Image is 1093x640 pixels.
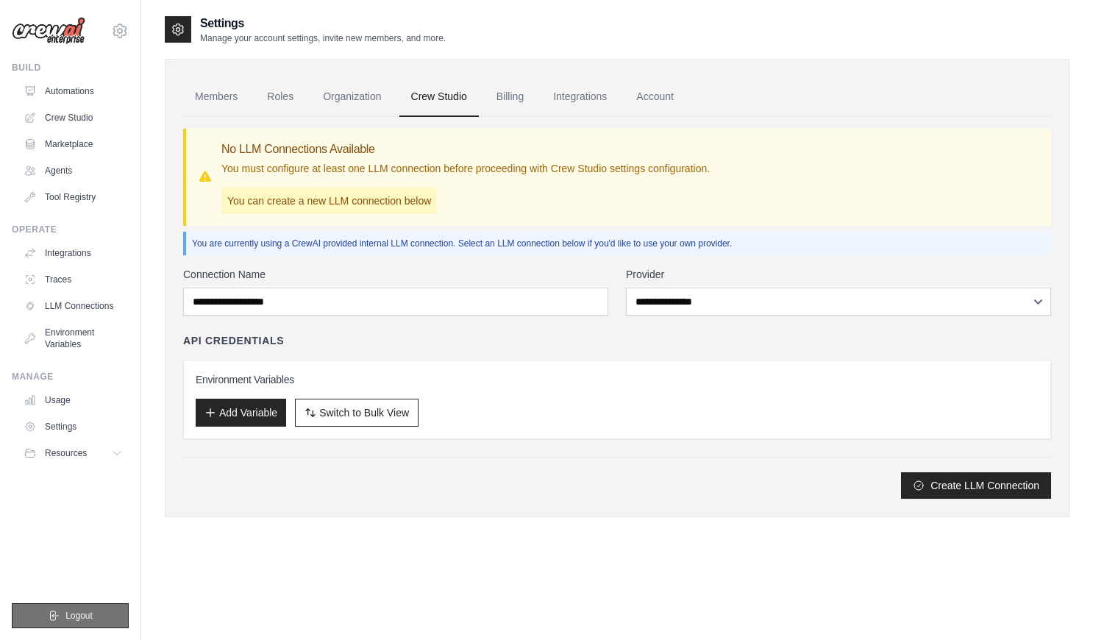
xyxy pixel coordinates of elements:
div: Operate [12,224,129,235]
a: Account [624,77,686,117]
a: Tool Registry [18,185,129,209]
a: Settings [18,415,129,438]
a: Organization [311,77,393,117]
button: Resources [18,441,129,465]
h3: No LLM Connections Available [221,141,710,158]
a: Crew Studio [18,106,129,129]
label: Connection Name [183,267,608,282]
label: Provider [626,267,1051,282]
a: Agents [18,159,129,182]
button: Switch to Bulk View [295,399,419,427]
button: Add Variable [196,399,286,427]
a: Traces [18,268,129,291]
a: Integrations [541,77,619,117]
p: Manage your account settings, invite new members, and more. [200,32,446,44]
button: Logout [12,603,129,628]
p: You must configure at least one LLM connection before proceeding with Crew Studio settings config... [221,161,710,176]
span: Logout [65,610,93,622]
div: Build [12,62,129,74]
span: Switch to Bulk View [319,405,409,420]
div: Manage [12,371,129,383]
a: Environment Variables [18,321,129,356]
h3: Environment Variables [196,372,1039,387]
img: Logo [12,17,85,45]
a: Marketplace [18,132,129,156]
a: Usage [18,388,129,412]
p: You can create a new LLM connection below [221,188,437,214]
h4: API Credentials [183,333,284,348]
button: Create LLM Connection [901,472,1051,499]
p: You are currently using a CrewAI provided internal LLM connection. Select an LLM connection below... [192,238,1045,249]
a: Crew Studio [399,77,479,117]
a: Members [183,77,249,117]
iframe: Chat Widget [1019,569,1093,640]
h2: Settings [200,15,446,32]
a: LLM Connections [18,294,129,318]
span: Resources [45,447,87,459]
a: Automations [18,79,129,103]
a: Billing [485,77,535,117]
a: Roles [255,77,305,117]
a: Integrations [18,241,129,265]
